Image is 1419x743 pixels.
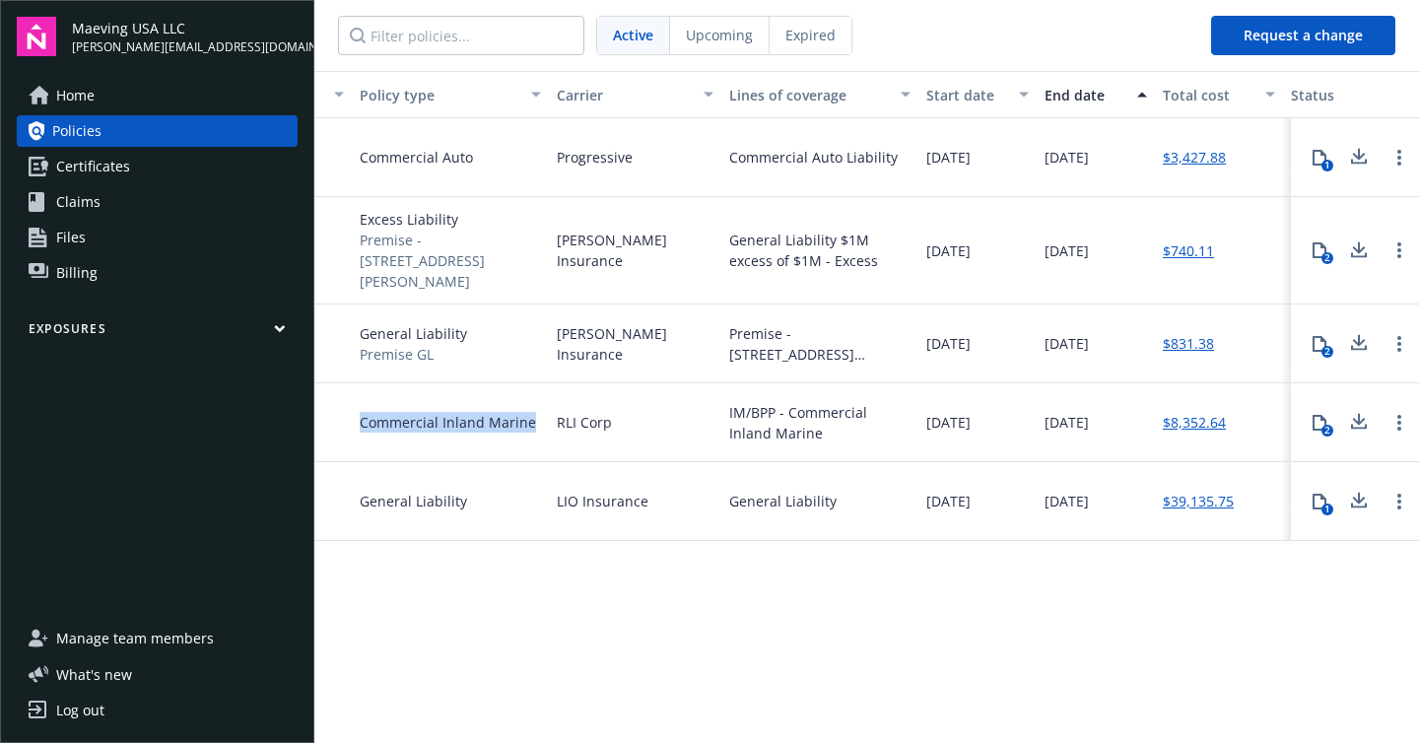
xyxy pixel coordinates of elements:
div: IM/BPP - Commercial Inland Marine [729,402,911,443]
div: Carrier [557,85,692,105]
input: Filter policies... [338,16,584,55]
button: Exposures [17,320,298,345]
button: 1 [1300,482,1339,521]
div: 2 [1321,346,1333,358]
div: Start date [926,85,1007,105]
span: [PERSON_NAME] Insurance [557,230,713,271]
button: Request a change [1211,16,1395,55]
a: Files [17,222,298,253]
button: End date [1037,71,1155,118]
span: Files [56,222,86,253]
div: Log out [56,695,104,726]
div: 1 [1321,504,1333,515]
span: [DATE] [926,240,971,261]
div: General Liability $1M excess of $1M - Excess [729,230,911,271]
span: Expired [785,25,836,45]
button: Lines of coverage [721,71,918,118]
span: Commercial Inland Marine [360,412,536,433]
span: Premise GL [360,344,467,365]
span: [DATE] [1045,147,1089,168]
span: Policies [52,115,101,147]
a: $3,427.88 [1163,147,1226,168]
span: What ' s new [56,664,132,685]
span: Active [613,25,653,45]
span: Upcoming [686,25,753,45]
div: 2 [1321,252,1333,264]
span: [PERSON_NAME] Insurance [557,323,713,365]
div: End date [1045,85,1125,105]
img: navigator-logo.svg [17,17,56,56]
a: Open options [1387,238,1411,262]
button: 2 [1300,324,1339,364]
span: Manage team members [56,623,214,654]
span: LIO Insurance [557,491,648,511]
a: Manage team members [17,623,298,654]
span: [PERSON_NAME][EMAIL_ADDRESS][DOMAIN_NAME] [72,38,298,56]
span: RLI Corp [557,412,612,433]
span: Progressive [557,147,633,168]
div: Commercial Auto Liability [729,147,898,168]
button: 1 [1300,138,1339,177]
button: Maeving USA LLC[PERSON_NAME][EMAIL_ADDRESS][DOMAIN_NAME] [72,17,298,56]
div: Premise - [STREET_ADDRESS][PERSON_NAME] - General Liability [729,323,911,365]
div: Policy type [360,85,519,105]
span: Billing [56,257,98,289]
span: [DATE] [1045,412,1089,433]
a: Open options [1387,146,1411,169]
a: Open options [1387,411,1411,435]
a: Home [17,80,298,111]
a: Open options [1387,490,1411,513]
button: Carrier [549,71,721,118]
span: [DATE] [926,412,971,433]
span: [DATE] [1045,491,1089,511]
span: Maeving USA LLC [72,18,298,38]
span: [DATE] [1045,333,1089,354]
span: Certificates [56,151,130,182]
span: [DATE] [1045,240,1089,261]
a: $39,135.75 [1163,491,1234,511]
span: General Liability [360,323,467,344]
button: Policy type [352,71,549,118]
span: [DATE] [926,147,971,168]
span: General Liability [360,491,467,511]
a: Claims [17,186,298,218]
a: $831.38 [1163,333,1214,354]
a: Certificates [17,151,298,182]
span: Claims [56,186,101,218]
span: [DATE] [926,491,971,511]
div: 1 [1321,160,1333,171]
span: Home [56,80,95,111]
button: Start date [918,71,1037,118]
a: Open options [1387,332,1411,356]
span: Premise - [STREET_ADDRESS][PERSON_NAME] [360,230,541,292]
span: Commercial Auto [360,147,473,168]
button: What's new [17,664,164,685]
a: $740.11 [1163,240,1214,261]
button: 2 [1300,403,1339,442]
a: Billing [17,257,298,289]
a: $8,352.64 [1163,412,1226,433]
div: General Liability [729,491,837,511]
span: Excess Liability [360,209,541,230]
button: Total cost [1155,71,1283,118]
div: Total cost [1163,85,1253,105]
button: 2 [1300,231,1339,270]
div: Lines of coverage [729,85,889,105]
span: [DATE] [926,333,971,354]
div: 2 [1321,425,1333,437]
a: Policies [17,115,298,147]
